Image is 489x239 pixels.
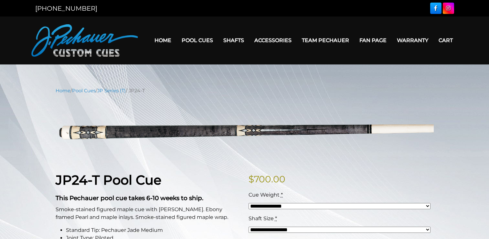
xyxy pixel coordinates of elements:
[97,88,126,94] a: JP Series (T)
[66,226,241,234] li: Standard Tip: Pechauer Jade Medium
[31,24,138,57] img: Pechauer Custom Cues
[433,32,458,49] a: Cart
[218,32,249,49] a: Shafts
[56,99,434,162] img: jp24-T.png
[72,88,96,94] a: Pool Cues
[392,32,433,49] a: Warranty
[249,215,274,222] span: Shaft Size
[56,206,241,221] p: Smoke-stained figured maple cue with [PERSON_NAME]. Ebony framed Pearl and maple inlays. Smoke-st...
[56,87,434,94] nav: Breadcrumb
[249,32,297,49] a: Accessories
[56,172,161,188] strong: JP24-T Pool Cue
[56,194,203,202] strong: This Pechauer pool cue takes 6-10 weeks to ship.
[149,32,176,49] a: Home
[249,174,254,185] span: $
[281,192,283,198] abbr: required
[275,215,277,222] abbr: required
[249,174,285,185] bdi: 700.00
[249,192,280,198] span: Cue Weight
[176,32,218,49] a: Pool Cues
[56,88,70,94] a: Home
[297,32,354,49] a: Team Pechauer
[35,5,97,12] a: [PHONE_NUMBER]
[354,32,392,49] a: Fan Page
